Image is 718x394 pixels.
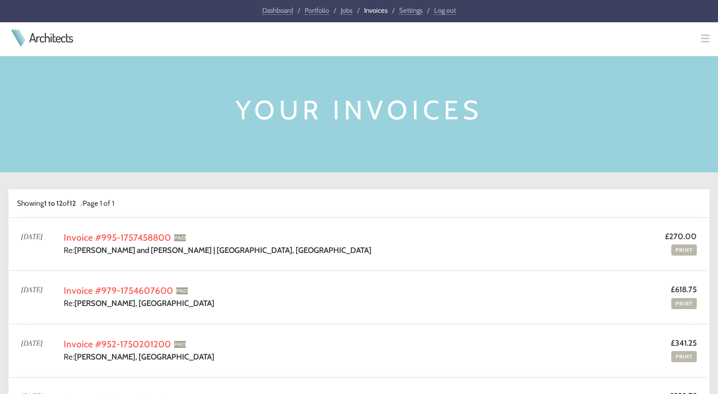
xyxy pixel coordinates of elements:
span: PAID [174,234,186,241]
strong: 12 [70,199,76,207]
a: Invoice #995-1757458800 [64,232,171,243]
a: Jobs [341,6,352,15]
span: [DATE] [21,285,42,294]
strong: [PERSON_NAME] and [PERSON_NAME] | [GEOGRAPHIC_DATA], [GEOGRAPHIC_DATA] [74,246,371,255]
img: Architects [8,29,28,46]
a: Invoice #952-1750201200 [64,338,171,349]
div: Showing of Page 1 of 1 [17,198,114,209]
a: Print [671,244,697,256]
strong: £341.25 [671,338,697,348]
strong: [PERSON_NAME], [GEOGRAPHIC_DATA] [74,299,214,308]
td: Re: [64,337,603,365]
span: PAID [176,287,188,294]
span: [DATE] [21,339,42,347]
strong: £270.00 [665,232,697,241]
span: / [357,6,359,14]
h1: Your invoices [96,90,622,130]
strong: 1 to 12 [44,199,63,207]
a: Log out [434,6,456,15]
a: Invoice #979-1754607600 [64,285,173,296]
span: / [427,6,429,14]
a: Architects [29,31,73,44]
span: [DATE] [21,232,42,241]
a: Invoices [364,6,387,14]
span: / [81,199,83,207]
span: PAID [174,341,186,348]
a: Dashboard [262,6,293,15]
span: / [334,6,336,14]
strong: [PERSON_NAME], [GEOGRAPHIC_DATA] [74,352,214,362]
td: Re: [64,231,637,258]
span: / [392,6,394,14]
span: / [298,6,300,14]
a: Settings [399,6,422,15]
strong: £618.75 [671,285,697,294]
td: Re: [64,284,603,311]
a: Portfolio [305,6,329,15]
a: Print [671,298,697,309]
a: Print [671,351,697,362]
